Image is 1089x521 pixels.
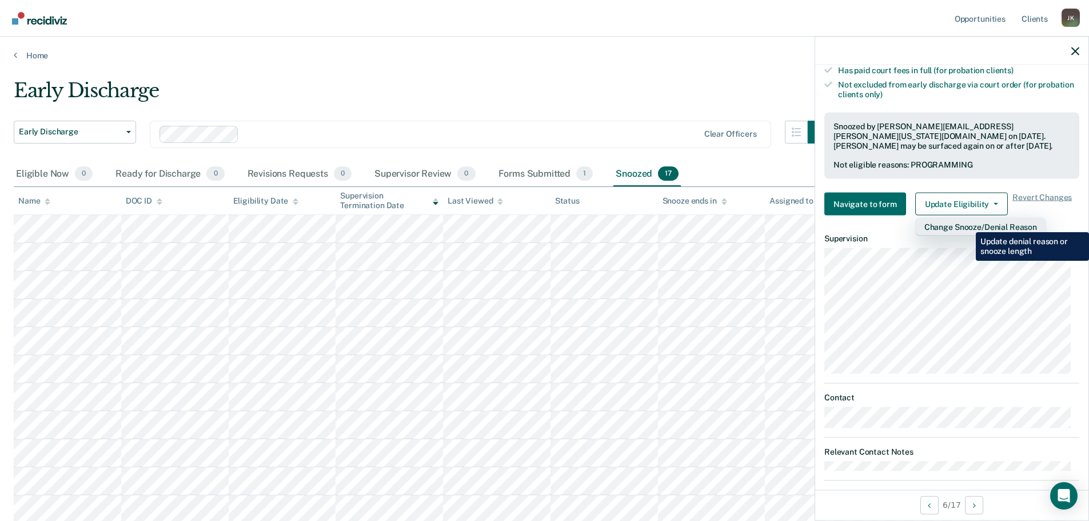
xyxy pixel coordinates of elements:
[12,12,67,25] img: Recidiviz
[576,166,593,181] span: 1
[457,166,475,181] span: 0
[206,166,224,181] span: 0
[18,196,50,206] div: Name
[233,196,299,206] div: Eligibility Date
[19,127,122,137] span: Early Discharge
[334,166,352,181] span: 0
[824,447,1079,457] dt: Relevant Contact Notes
[986,65,1014,74] span: clients)
[75,166,93,181] span: 0
[833,122,1070,150] div: Snoozed by [PERSON_NAME][EMAIL_ADDRESS][PERSON_NAME][US_STATE][DOMAIN_NAME] on [DATE]. [PERSON_NA...
[920,496,939,514] button: Previous Opportunity
[372,162,478,187] div: Supervisor Review
[1062,9,1080,27] button: Profile dropdown button
[555,196,580,206] div: Status
[1062,9,1080,27] div: J K
[658,166,679,181] span: 17
[833,160,1070,170] div: Not eligible reasons: PROGRAMMING
[824,234,1079,244] dt: Supervision
[113,162,226,187] div: Ready for Discharge
[340,191,438,210] div: Supervision Termination Date
[838,79,1079,99] div: Not excluded from early discharge via court order (for probation clients
[496,162,596,187] div: Forms Submitted
[245,162,354,187] div: Revisions Requests
[769,196,823,206] div: Assigned to
[613,162,681,187] div: Snoozed
[824,392,1079,402] dt: Contact
[915,193,1008,216] button: Update Eligibility
[838,65,1079,75] div: Has paid court fees in full (for probation
[865,89,883,98] span: only)
[663,196,727,206] div: Snooze ends in
[824,193,906,216] button: Navigate to form
[14,162,95,187] div: Eligible Now
[1012,193,1072,216] span: Revert Changes
[14,50,1075,61] a: Home
[824,193,911,216] a: Navigate to form link
[14,79,831,112] div: Early Discharge
[448,196,503,206] div: Last Viewed
[965,496,983,514] button: Next Opportunity
[1050,482,1078,510] div: Open Intercom Messenger
[815,490,1088,520] div: 6 / 17
[915,218,1046,236] button: Change Snooze/Denial Reason
[126,196,162,206] div: DOC ID
[704,129,757,139] div: Clear officers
